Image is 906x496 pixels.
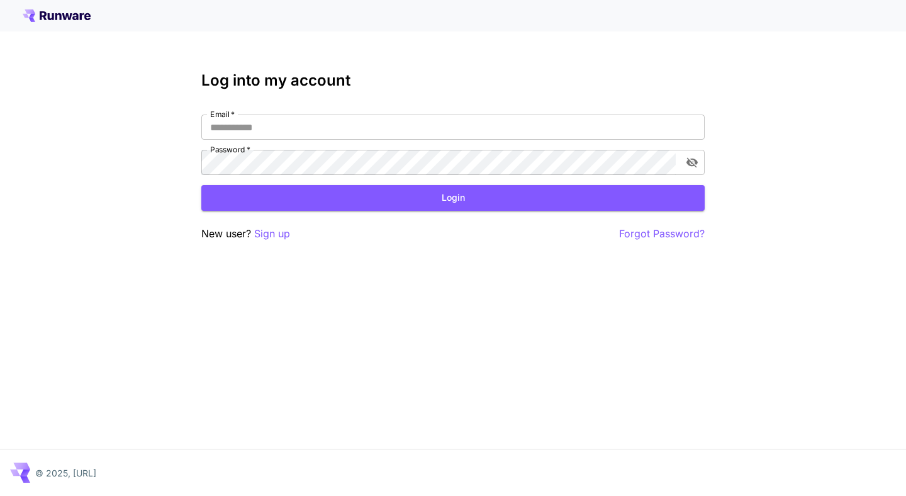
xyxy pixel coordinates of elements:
[210,144,250,155] label: Password
[35,466,96,480] p: © 2025, [URL]
[201,72,705,89] h3: Log into my account
[254,226,290,242] button: Sign up
[210,109,235,120] label: Email
[619,226,705,242] button: Forgot Password?
[201,185,705,211] button: Login
[201,226,290,242] p: New user?
[681,151,703,174] button: toggle password visibility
